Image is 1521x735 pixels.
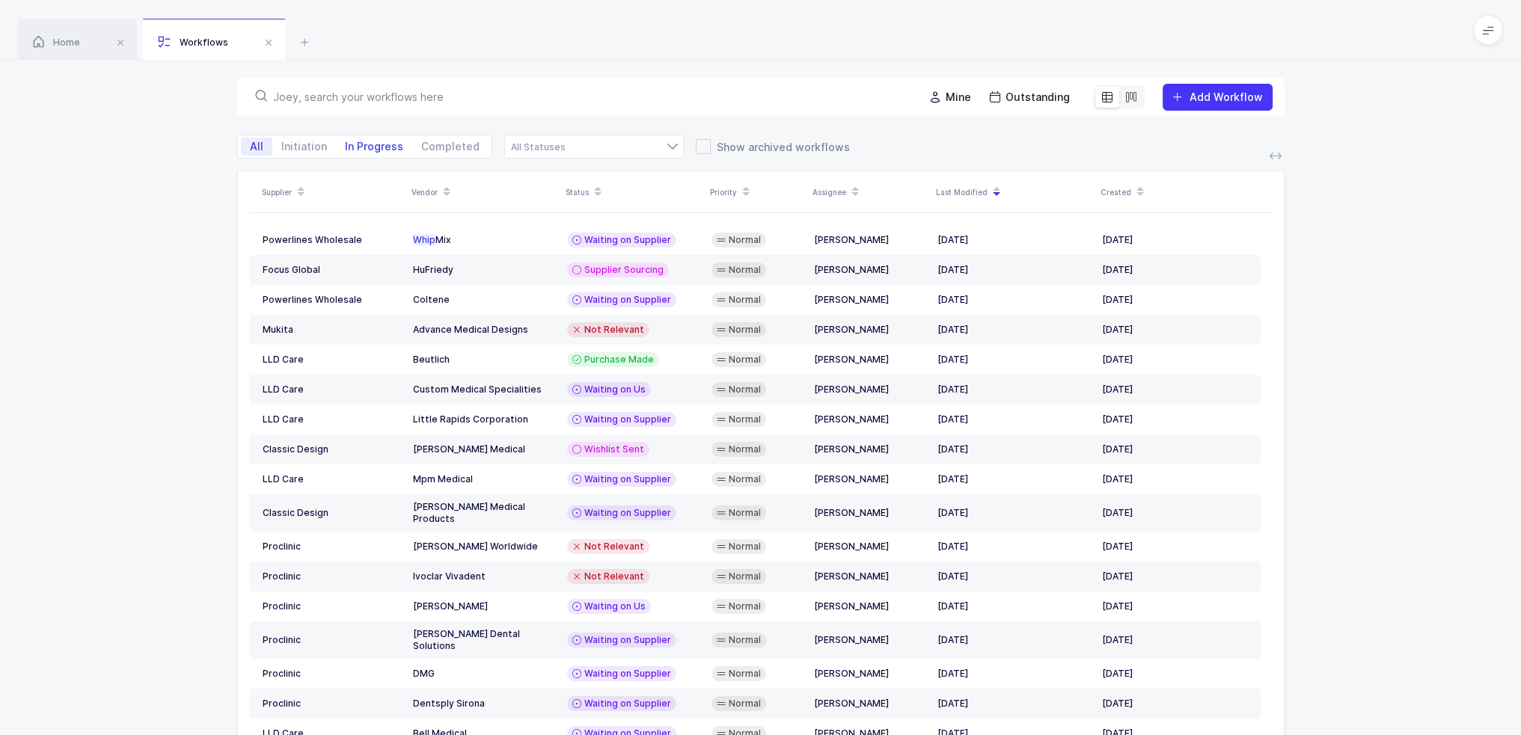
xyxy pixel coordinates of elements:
[250,141,263,152] span: All
[262,179,403,205] div: Supplier
[937,473,1090,485] div: [DATE]
[263,413,401,425] div: LLD Care
[729,473,761,485] span: Normal
[729,443,761,455] span: Normal
[937,324,1090,336] div: [DATE]
[814,507,925,519] div: [PERSON_NAME]
[413,294,555,306] div: Coltene
[1102,600,1248,612] div: [DATE]
[946,90,971,105] span: Mine
[729,354,761,366] span: Normal
[584,413,671,425] span: Waiting on Supplier
[584,294,671,306] span: Waiting on Supplier
[584,600,646,612] span: Waiting on Us
[413,698,555,710] div: Dentsply Sirona
[584,443,644,455] span: Wishlist Sent
[413,264,555,276] div: HuFriedy
[263,443,401,455] div: Classic Design
[1102,473,1248,485] div: [DATE]
[263,473,401,485] div: LLD Care
[814,324,925,336] div: [PERSON_NAME]
[273,90,905,105] input: Joey, search your workflows here
[937,698,1090,710] div: [DATE]
[814,473,925,485] div: [PERSON_NAME]
[729,634,761,646] span: Normal
[584,324,644,336] span: Not Relevant
[729,571,761,582] span: Normal
[812,179,927,205] div: Assignee
[814,634,925,646] div: [PERSON_NAME]
[1102,507,1248,519] div: [DATE]
[937,384,1090,396] div: [DATE]
[729,294,761,306] span: Normal
[263,264,401,276] div: Focus Global
[413,628,555,652] div: [PERSON_NAME] Dental Solutions
[263,668,401,680] div: Proclinic
[729,413,761,425] span: Normal
[1102,354,1248,366] div: [DATE]
[584,668,671,680] span: Waiting on Supplier
[1102,634,1248,646] div: [DATE]
[413,473,555,485] div: Mpm Medical
[936,179,1092,205] div: Last Modified
[729,507,761,519] span: Normal
[1102,294,1248,306] div: [DATE]
[413,234,435,245] span: Whip
[413,541,555,553] div: [PERSON_NAME] Worldwide
[729,698,761,710] span: Normal
[814,413,925,425] div: [PERSON_NAME]
[1102,234,1248,246] div: [DATE]
[729,264,761,276] span: Normal
[263,384,401,396] div: LLD Care
[584,384,646,396] span: Waiting on Us
[1102,413,1248,425] div: [DATE]
[937,541,1090,553] div: [DATE]
[937,443,1090,455] div: [DATE]
[263,541,401,553] div: Proclinic
[937,600,1090,612] div: [DATE]
[1102,384,1248,396] div: [DATE]
[937,634,1090,646] div: [DATE]
[413,668,555,680] div: DMG
[711,140,850,154] span: Show archived workflows
[1190,90,1263,103] span: Add Workflow
[1102,264,1248,276] div: [DATE]
[413,571,555,582] div: Ivoclar Vivadent
[814,600,925,612] div: [PERSON_NAME]
[345,141,403,152] span: In Progress
[814,384,925,396] div: [PERSON_NAME]
[729,541,761,553] span: Normal
[814,668,925,680] div: [PERSON_NAME]
[584,234,671,246] span: Waiting on Supplier
[937,294,1090,306] div: [DATE]
[1102,698,1248,710] div: [DATE]
[263,294,401,306] div: Powerlines Wholesale
[413,354,555,366] div: Beutlich
[729,668,761,680] span: Normal
[584,541,644,553] span: Not Relevant
[814,698,925,710] div: [PERSON_NAME]
[413,384,555,396] div: Custom Medical Specialities
[937,413,1090,425] div: [DATE]
[263,354,401,366] div: LLD Care
[814,443,925,455] div: [PERSON_NAME]
[263,600,401,612] div: Proclinic
[1163,84,1273,111] button: Add Workflow
[937,668,1090,680] div: [DATE]
[937,264,1090,276] div: [DATE]
[263,571,401,582] div: Proclinic
[1102,324,1248,336] div: [DATE]
[413,501,555,525] div: [PERSON_NAME] Medical Products
[1102,668,1248,680] div: [DATE]
[1006,90,1070,105] span: Outstanding
[729,600,761,612] span: Normal
[413,413,555,425] div: Little Rapids Corporation
[937,234,1090,246] div: [DATE]
[1102,541,1248,553] div: [DATE]
[937,571,1090,582] div: [DATE]
[584,634,671,646] span: Waiting on Supplier
[33,37,80,48] span: Home
[263,507,401,519] div: Classic Design
[263,234,401,246] div: Powerlines Wholesale
[413,324,555,336] div: Advance Medical Designs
